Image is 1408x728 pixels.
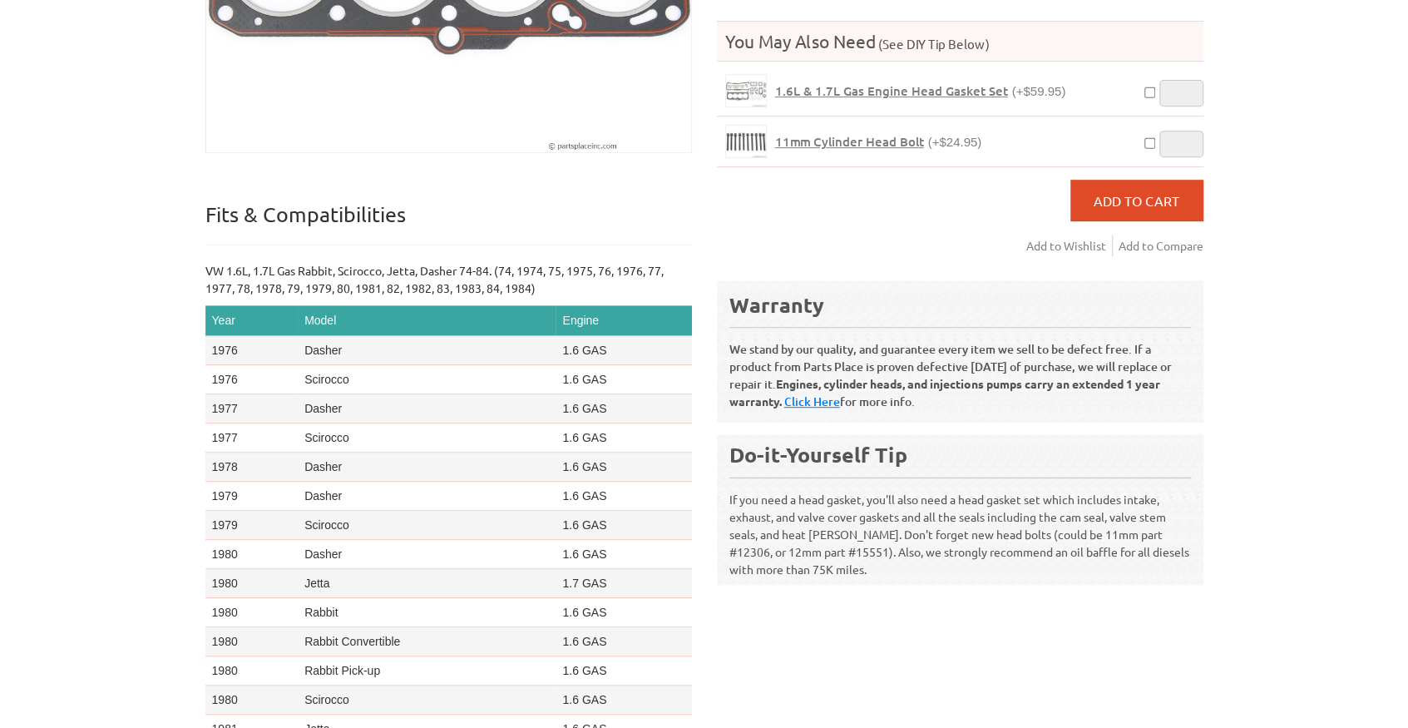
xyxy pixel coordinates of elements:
td: 1980 [205,540,299,569]
td: Dasher [298,453,556,482]
td: 1.6 GAS [556,686,691,715]
td: 1980 [205,686,299,715]
a: Add to Compare [1119,235,1203,256]
td: 1.7 GAS [556,569,691,598]
td: 1976 [205,336,299,365]
th: Engine [556,305,691,336]
td: 1980 [205,627,299,656]
span: (See DIY Tip Below) [876,36,990,52]
span: (+$24.95) [928,135,982,149]
img: 1.6L & 1.7L Gas Engine Head Gasket Set [726,75,766,106]
td: Scirocco [298,365,556,394]
a: 1.6L & 1.7L Gas Engine Head Gasket Set(+$59.95) [775,83,1066,99]
td: 1979 [205,482,299,511]
td: 1980 [205,598,299,627]
b: Engines, cylinder heads, and injections pumps carry an extended 1 year warranty. [729,376,1160,409]
th: Year [205,305,299,336]
td: 1.6 GAS [556,336,691,365]
td: 1980 [205,656,299,686]
td: 1.6 GAS [556,453,691,482]
div: Warranty [729,291,1191,319]
button: Add to Cart [1070,180,1203,221]
td: Jetta [298,569,556,598]
td: 1.6 GAS [556,394,691,423]
img: 11mm Cylinder Head Bolt [726,126,766,156]
td: 1980 [205,569,299,598]
th: Model [298,305,556,336]
a: 1.6L & 1.7L Gas Engine Head Gasket Set [725,74,767,106]
p: If you need a head gasket, you'll also need a head gasket set which includes intake, exhaust, and... [729,477,1191,578]
td: 1.6 GAS [556,423,691,453]
p: We stand by our quality, and guarantee every item we sell to be defect free. If a product from Pa... [729,327,1191,410]
td: Scirocco [298,511,556,540]
td: 1979 [205,511,299,540]
td: 1978 [205,453,299,482]
span: 1.6L & 1.7L Gas Engine Head Gasket Set [775,82,1008,99]
td: 1.6 GAS [556,656,691,686]
td: Rabbit Pick-up [298,656,556,686]
td: Dasher [298,336,556,365]
td: 1977 [205,423,299,453]
span: (+$59.95) [1012,84,1066,98]
h4: You May Also Need [717,30,1203,52]
td: 1.6 GAS [556,482,691,511]
p: VW 1.6L, 1.7L Gas Rabbit, Scirocco, Jetta, Dasher 74-84. (74, 1974, 75, 1975, 76, 1976, 77, 1977,... [205,262,692,297]
td: Scirocco [298,423,556,453]
span: 11mm Cylinder Head Bolt [775,133,924,150]
a: Click Here [784,394,840,409]
td: 1.6 GAS [556,627,691,656]
p: Fits & Compatibilities [205,201,692,245]
td: Rabbit [298,598,556,627]
td: Rabbit Convertible [298,627,556,656]
td: Dasher [298,540,556,569]
td: 1976 [205,365,299,394]
td: 1.6 GAS [556,540,691,569]
a: 11mm Cylinder Head Bolt [725,125,767,157]
td: 1.6 GAS [556,365,691,394]
a: 11mm Cylinder Head Bolt(+$24.95) [775,134,982,150]
td: 1.6 GAS [556,598,691,627]
td: 1977 [205,394,299,423]
span: Add to Cart [1094,192,1179,209]
td: 1.6 GAS [556,511,691,540]
td: Scirocco [298,686,556,715]
td: Dasher [298,482,556,511]
td: Dasher [298,394,556,423]
b: Do-it-Yourself Tip [729,441,907,468]
a: Add to Wishlist [1026,235,1113,256]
